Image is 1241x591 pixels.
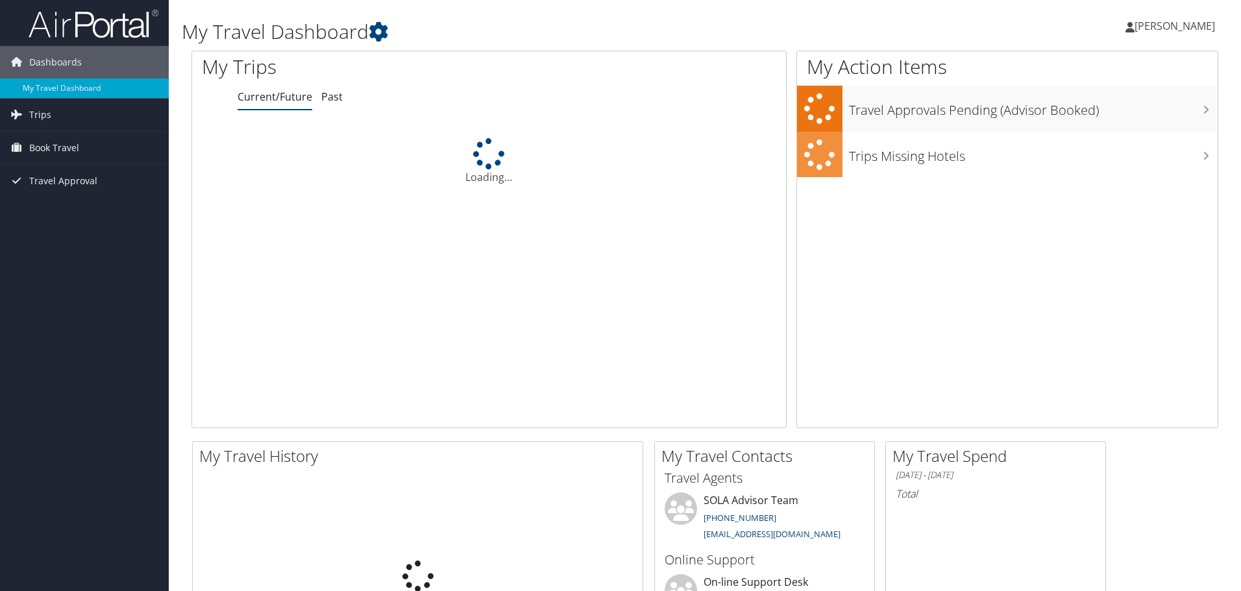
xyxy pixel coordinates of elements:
[892,445,1105,467] h2: My Travel Spend
[797,132,1218,178] a: Trips Missing Hotels
[238,90,312,104] a: Current/Future
[29,99,51,131] span: Trips
[192,138,786,185] div: Loading...
[896,487,1096,501] h6: Total
[321,90,343,104] a: Past
[849,95,1218,119] h3: Travel Approvals Pending (Advisor Booked)
[29,46,82,78] span: Dashboards
[665,551,865,569] h3: Online Support
[202,53,529,80] h1: My Trips
[797,86,1218,132] a: Travel Approvals Pending (Advisor Booked)
[199,445,643,467] h2: My Travel History
[849,141,1218,165] h3: Trips Missing Hotels
[665,469,865,487] h3: Travel Agents
[182,18,879,45] h1: My Travel Dashboard
[29,8,158,39] img: airportal-logo.png
[896,469,1096,481] h6: [DATE] - [DATE]
[661,445,874,467] h2: My Travel Contacts
[797,53,1218,80] h1: My Action Items
[658,492,871,546] li: SOLA Advisor Team
[1125,6,1228,45] a: [PERSON_NAME]
[29,165,97,197] span: Travel Approval
[29,132,79,164] span: Book Travel
[704,528,841,540] a: [EMAIL_ADDRESS][DOMAIN_NAME]
[704,512,776,524] a: [PHONE_NUMBER]
[1135,19,1215,33] span: [PERSON_NAME]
